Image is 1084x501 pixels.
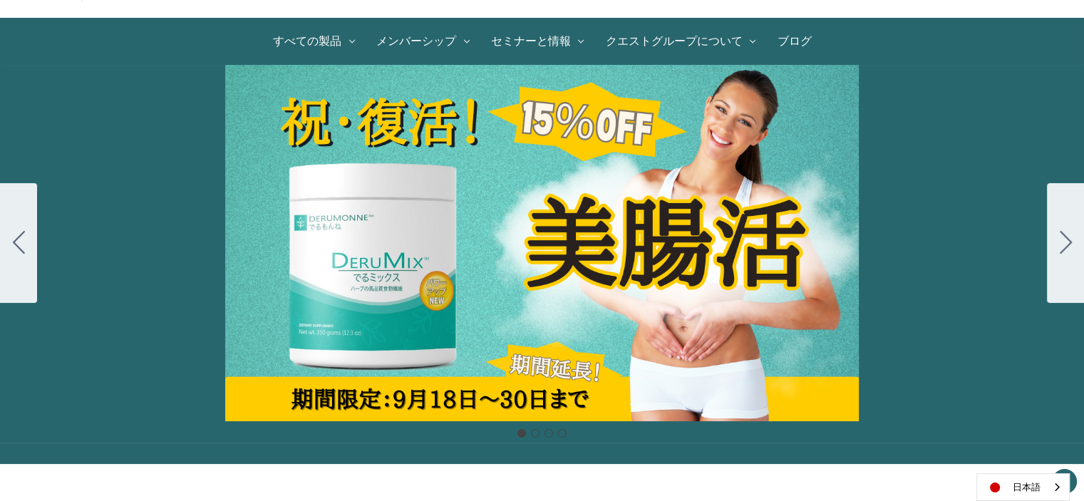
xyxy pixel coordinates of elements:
button: Go to slide 2 [1047,183,1084,303]
button: Go to slide 3 [544,429,553,438]
button: Go to slide 2 [531,429,540,438]
a: 日本語 [977,474,1069,500]
aside: Language selected: 日本語 [976,473,1070,501]
a: メンバーシップ [366,19,480,64]
div: Language [976,473,1070,501]
button: Go to slide 1 [517,429,526,438]
a: ブログ [766,19,822,64]
a: クエストグループについて [594,19,766,64]
a: セミナーと情報 [480,19,595,64]
a: All Products [262,19,366,64]
button: Go to slide 4 [558,429,567,438]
